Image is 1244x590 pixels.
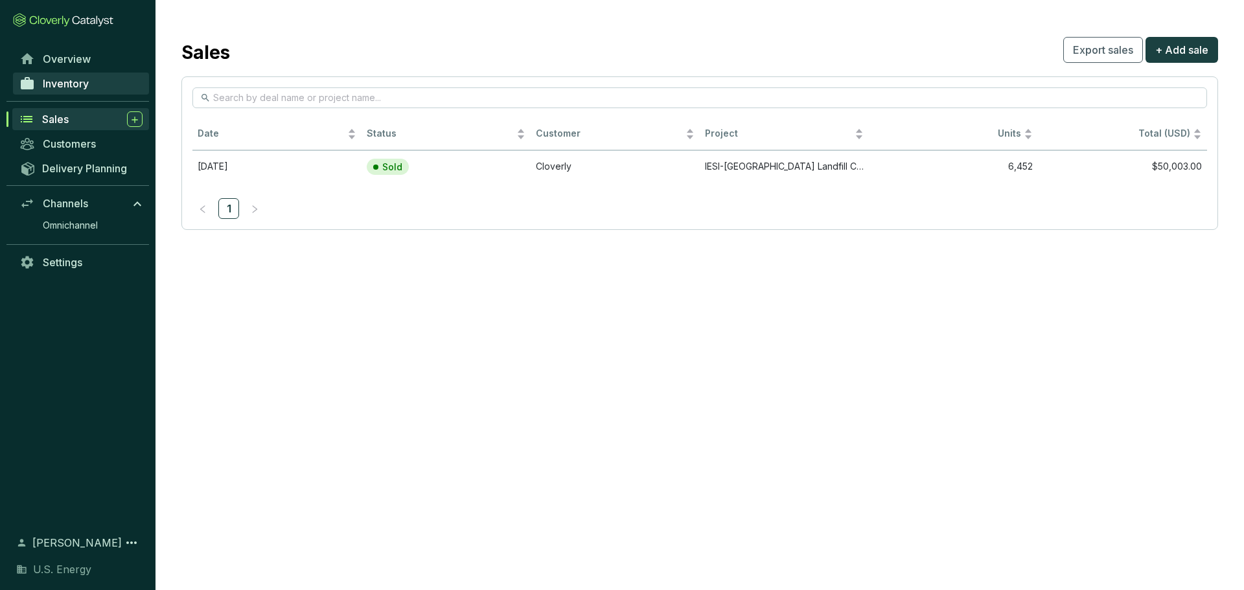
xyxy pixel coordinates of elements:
[42,113,69,126] span: Sales
[219,199,238,218] a: 1
[13,48,149,70] a: Overview
[33,562,91,577] span: U.S. Energy
[43,137,96,150] span: Customers
[43,197,88,210] span: Channels
[874,128,1021,140] span: Units
[700,150,869,183] td: IESI-Trinity Timber Ridge Landfill Carbon Project
[198,128,345,140] span: Date
[531,119,700,150] th: Customer
[244,198,265,219] button: right
[192,198,213,219] li: Previous Page
[13,192,149,214] a: Channels
[43,256,82,269] span: Settings
[531,150,700,183] td: Cloverly
[1155,42,1208,58] span: + Add sale
[36,216,149,235] a: Omnichannel
[869,119,1038,150] th: Units
[1138,128,1190,139] span: Total (USD)
[13,133,149,155] a: Customers
[13,157,149,179] a: Delivery Planning
[12,108,149,130] a: Sales
[218,198,239,219] li: 1
[43,52,91,65] span: Overview
[869,150,1038,183] td: 6,452
[362,119,531,150] th: Status
[1073,42,1133,58] span: Export sales
[43,219,98,232] span: Omnichannel
[181,39,230,66] h2: Sales
[1038,150,1207,183] td: $50,003.00
[705,128,852,140] span: Project
[1146,37,1218,63] button: + Add sale
[32,535,122,550] span: [PERSON_NAME]
[42,162,127,175] span: Delivery Planning
[198,205,207,214] span: left
[192,119,362,150] th: Date
[244,198,265,219] li: Next Page
[192,198,213,219] button: left
[700,119,869,150] th: Project
[213,91,1188,105] input: Search by deal name or project name...
[13,251,149,273] a: Settings
[43,77,89,90] span: Inventory
[192,150,362,183] td: Aug 06 2025
[536,128,683,140] span: Customer
[13,73,149,95] a: Inventory
[250,205,259,214] span: right
[1063,37,1143,63] button: Export sales
[382,161,402,173] p: Sold
[367,128,514,140] span: Status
